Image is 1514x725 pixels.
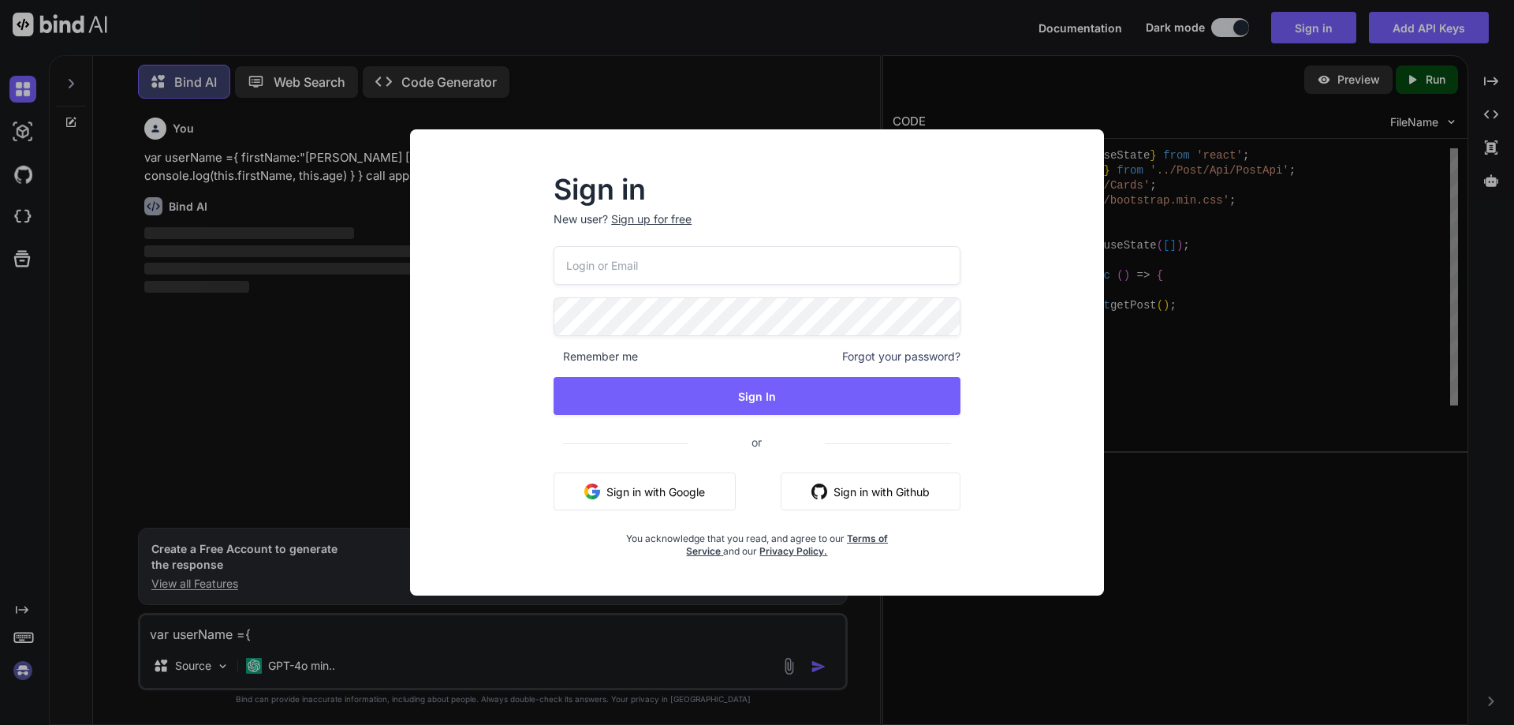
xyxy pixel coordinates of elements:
[759,545,827,557] a: Privacy Policy.
[811,484,827,499] img: github
[554,349,638,364] span: Remember me
[584,484,600,499] img: google
[554,473,736,510] button: Sign in with Google
[554,211,960,246] p: New user?
[611,211,692,227] div: Sign up for free
[554,246,960,285] input: Login or Email
[554,177,960,202] h2: Sign in
[621,523,893,558] div: You acknowledge that you read, and agree to our and our
[554,377,960,415] button: Sign In
[781,473,960,510] button: Sign in with Github
[842,349,960,364] span: Forgot your password?
[686,533,888,557] a: Terms of Service
[688,423,825,462] span: or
